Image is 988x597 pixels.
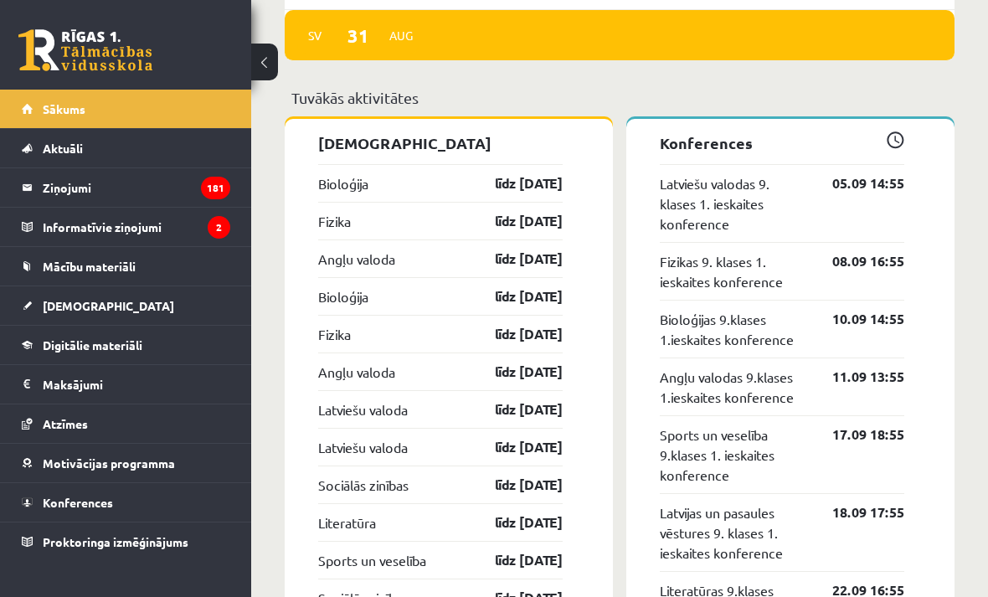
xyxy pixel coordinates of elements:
[466,399,563,419] a: līdz [DATE]
[22,208,230,246] a: Informatīvie ziņojumi2
[43,298,174,313] span: [DEMOGRAPHIC_DATA]
[22,247,230,286] a: Mācību materiāli
[318,173,368,193] a: Bioloģija
[332,22,384,49] span: 31
[466,512,563,533] a: līdz [DATE]
[318,362,395,382] a: Angļu valoda
[43,416,88,431] span: Atzīmes
[22,444,230,482] a: Motivācijas programma
[318,437,408,457] a: Latviešu valoda
[466,286,563,306] a: līdz [DATE]
[318,286,368,306] a: Bioloģija
[466,249,563,269] a: līdz [DATE]
[22,90,230,128] a: Sākums
[18,29,152,71] a: Rīgas 1. Tālmācības vidusskola
[660,131,904,154] p: Konferences
[807,173,904,193] a: 05.09 14:55
[466,550,563,570] a: līdz [DATE]
[660,367,807,407] a: Angļu valodas 9.klases 1.ieskaites konference
[318,512,376,533] a: Literatūra
[297,23,332,49] span: Sv
[43,337,142,353] span: Digitālie materiāli
[660,251,807,291] a: Fizikas 9. klases 1. ieskaites konference
[318,324,351,344] a: Fizika
[466,211,563,231] a: līdz [DATE]
[807,425,904,445] a: 17.09 18:55
[318,399,408,419] a: Latviešu valoda
[318,211,351,231] a: Fizika
[43,101,85,116] span: Sākums
[43,141,83,156] span: Aktuāli
[43,168,230,207] legend: Ziņojumi
[807,251,904,271] a: 08.09 16:55
[807,309,904,329] a: 10.09 14:55
[318,550,426,570] a: Sports un veselība
[383,23,419,49] span: Aug
[22,286,230,325] a: [DEMOGRAPHIC_DATA]
[22,522,230,561] a: Proktoringa izmēģinājums
[22,483,230,522] a: Konferences
[466,475,563,495] a: līdz [DATE]
[43,208,230,246] legend: Informatīvie ziņojumi
[466,437,563,457] a: līdz [DATE]
[660,502,807,563] a: Latvijas un pasaules vēstures 9. klases 1. ieskaites konference
[22,404,230,443] a: Atzīmes
[291,86,948,109] p: Tuvākās aktivitātes
[466,324,563,344] a: līdz [DATE]
[43,259,136,274] span: Mācību materiāli
[466,362,563,382] a: līdz [DATE]
[807,502,904,522] a: 18.09 17:55
[43,455,175,471] span: Motivācijas programma
[660,425,807,485] a: Sports un veselība 9.klases 1. ieskaites konference
[660,309,807,349] a: Bioloģijas 9.klases 1.ieskaites konference
[318,131,563,154] p: [DEMOGRAPHIC_DATA]
[318,475,409,495] a: Sociālās zinības
[466,173,563,193] a: līdz [DATE]
[807,367,904,387] a: 11.09 13:55
[201,177,230,199] i: 181
[208,216,230,239] i: 2
[660,173,807,234] a: Latviešu valodas 9. klases 1. ieskaites konference
[318,249,395,269] a: Angļu valoda
[22,326,230,364] a: Digitālie materiāli
[43,495,113,510] span: Konferences
[43,365,230,404] legend: Maksājumi
[22,168,230,207] a: Ziņojumi181
[22,365,230,404] a: Maksājumi
[43,534,188,549] span: Proktoringa izmēģinājums
[22,129,230,167] a: Aktuāli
